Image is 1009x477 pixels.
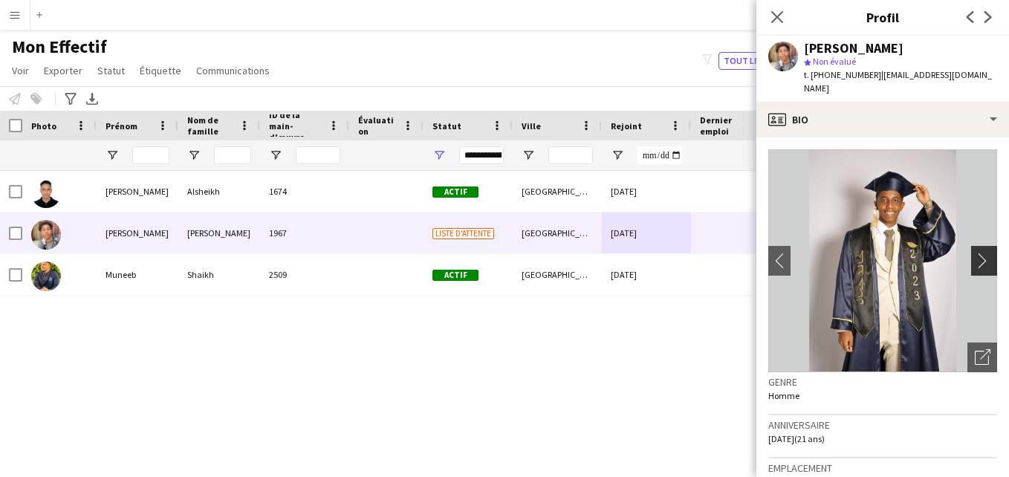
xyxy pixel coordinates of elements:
div: Alsheikh [178,171,260,212]
span: Actif [432,186,478,198]
div: [DATE] [602,254,691,295]
div: [DATE] [602,171,691,212]
span: Liste d'attente [432,228,494,239]
span: Non évalué [813,56,856,67]
span: Exporter [44,64,82,77]
div: [GEOGRAPHIC_DATA] [513,171,602,212]
a: Statut [91,61,131,80]
div: [PERSON_NAME] [97,171,178,212]
span: Mon Effectif [12,36,107,58]
div: Ouvrir les photos pop-in [967,343,997,372]
span: Prénom [106,120,137,132]
div: [PERSON_NAME] [178,212,260,253]
span: Dernier emploi [700,114,753,137]
span: Statut [432,120,461,132]
h3: Genre [768,375,997,389]
div: Muneeb [97,254,178,295]
span: Homme [768,390,799,401]
span: Nom de famille [187,114,233,137]
button: Tout le monde2,340 [718,52,818,70]
button: Ouvrir le menu de filtre [432,149,446,162]
span: Voir [12,64,29,77]
h3: Anniversaire [768,418,997,432]
div: [GEOGRAPHIC_DATA] [513,254,602,295]
a: Communications [190,61,276,80]
app-action-btn: Exporter en XLSX [83,90,101,108]
span: Étiquette [140,64,181,77]
img: KHALID JAMEL [31,220,61,250]
div: 1674 [260,171,349,212]
span: ID de la main-d'œuvre [269,109,322,143]
span: Communications [196,64,270,77]
input: Ville Entrée de filtre [548,146,593,164]
button: Ouvrir le menu de filtre [611,149,624,162]
span: t. [PHONE_NUMBER] [804,69,881,80]
div: 2509 [260,254,349,295]
img: Muneeb Shaikh [31,262,61,291]
span: Évaluation [358,114,397,137]
h3: Emplacement [768,461,997,475]
span: Actif [432,270,478,281]
input: Prénom Entrée de filtre [132,146,169,164]
img: Ahmed Alsheikh [31,178,61,208]
span: | [EMAIL_ADDRESS][DOMAIN_NAME] [804,69,992,94]
input: Rejoint Entrée de filtre [637,146,682,164]
span: [DATE] (21 ans) [768,433,825,444]
app-action-btn: Filtres avancés [62,90,80,108]
span: Photo [31,120,56,132]
a: Exporter [38,61,88,80]
div: [PERSON_NAME] [804,42,903,55]
div: 1967 [260,212,349,253]
div: [PERSON_NAME] [97,212,178,253]
button: Ouvrir le menu de filtre [522,149,535,162]
span: Ville [522,120,541,132]
h3: Profil [756,7,1009,27]
button: Ouvrir le menu de filtre [269,149,282,162]
img: Avatar ou photo de l'équipe [768,149,997,372]
div: [GEOGRAPHIC_DATA] [513,212,602,253]
div: Bio [756,102,1009,137]
a: Étiquette [134,61,187,80]
a: Voir [6,61,35,80]
input: Nom de famille Entrée de filtre [214,146,251,164]
button: Ouvrir le menu de filtre [106,149,119,162]
div: Shaikh [178,254,260,295]
span: Rejoint [611,120,642,132]
div: [DATE] [602,212,691,253]
button: Ouvrir le menu de filtre [187,149,201,162]
input: ID de la main-d'œuvre Entrée de filtre [296,146,340,164]
span: Statut [97,64,125,77]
